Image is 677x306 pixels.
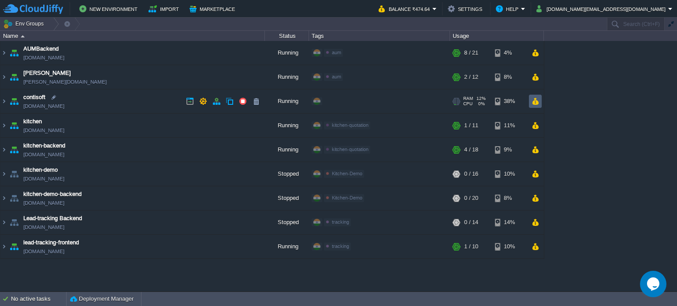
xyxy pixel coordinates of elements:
span: 12% [476,96,486,101]
span: 0% [476,101,485,107]
div: 38% [495,89,524,113]
button: Settings [448,4,485,14]
div: Status [265,31,309,41]
a: [DOMAIN_NAME] [23,223,64,232]
button: [DOMAIN_NAME][EMAIL_ADDRESS][DOMAIN_NAME] [536,4,668,14]
div: Running [265,65,309,89]
div: 4% [495,41,524,65]
div: Running [265,41,309,65]
a: contisoft [23,93,45,102]
a: [DOMAIN_NAME] [23,126,64,135]
a: [PERSON_NAME][DOMAIN_NAME] [23,77,107,86]
img: AMDAwAAAACH5BAEAAAAALAAAAAABAAEAAAICRAEAOw== [8,89,20,113]
a: kitchen [23,117,42,126]
button: Balance ₹474.64 [379,4,432,14]
button: New Environment [79,4,140,14]
div: 0 / 14 [464,210,478,234]
button: Deployment Manager [70,295,134,303]
div: 10% [495,235,524,258]
div: Stopped [265,186,309,210]
div: 2 / 12 [464,65,478,89]
a: Lead-tracking Backend [23,214,82,223]
div: 1 / 10 [464,235,478,258]
img: AMDAwAAAACH5BAEAAAAALAAAAAABAAEAAAICRAEAOw== [0,114,7,137]
span: CPU [463,101,472,107]
a: [DOMAIN_NAME] [23,174,64,183]
div: 4 / 18 [464,138,478,162]
img: CloudJiffy [3,4,63,15]
div: 8% [495,65,524,89]
span: kitchen-quotation [332,147,368,152]
span: Kitchen-Demo [332,171,362,176]
div: 8% [495,186,524,210]
img: AMDAwAAAACH5BAEAAAAALAAAAAABAAEAAAICRAEAOw== [0,138,7,162]
img: AMDAwAAAACH5BAEAAAAALAAAAAABAAEAAAICRAEAOw== [0,210,7,234]
div: 8 / 21 [464,41,478,65]
span: tracking [332,219,349,225]
div: Name [1,31,264,41]
div: Running [265,235,309,258]
a: [DOMAIN_NAME] [23,150,64,159]
div: 11% [495,114,524,137]
button: Help [496,4,521,14]
a: [DOMAIN_NAME] [23,102,64,111]
img: AMDAwAAAACH5BAEAAAAALAAAAAABAAEAAAICRAEAOw== [8,65,20,89]
span: aum [332,74,341,79]
div: 1 / 11 [464,114,478,137]
img: AMDAwAAAACH5BAEAAAAALAAAAAABAAEAAAICRAEAOw== [8,210,20,234]
span: RAM [463,96,473,101]
a: kitchen-demo-backend [23,190,82,199]
div: No active tasks [11,292,66,306]
a: kitchen-demo [23,166,58,174]
div: Stopped [265,162,309,186]
a: AUMBackend [23,44,59,53]
div: Usage [450,31,543,41]
img: AMDAwAAAACH5BAEAAAAALAAAAAABAAEAAAICRAEAOw== [0,235,7,258]
button: Marketplace [190,4,238,14]
div: 0 / 16 [464,162,478,186]
div: 14% [495,210,524,234]
img: AMDAwAAAACH5BAEAAAAALAAAAAABAAEAAAICRAEAOw== [8,138,20,162]
img: AMDAwAAAACH5BAEAAAAALAAAAAABAAEAAAICRAEAOw== [0,65,7,89]
div: Stopped [265,210,309,234]
img: AMDAwAAAACH5BAEAAAAALAAAAAABAAEAAAICRAEAOw== [8,114,20,137]
span: Kitchen-Demo [332,195,362,200]
div: Running [265,89,309,113]
img: AMDAwAAAACH5BAEAAAAALAAAAAABAAEAAAICRAEAOw== [0,162,7,186]
button: Import [149,4,182,14]
a: lead-tracking-frontend [23,238,79,247]
a: [DOMAIN_NAME] [23,199,64,207]
span: tracking [332,243,349,249]
a: [PERSON_NAME] [23,69,71,77]
img: AMDAwAAAACH5BAEAAAAALAAAAAABAAEAAAICRAEAOw== [8,41,20,65]
button: Env Groups [3,18,47,30]
div: 9% [495,138,524,162]
div: Tags [309,31,450,41]
img: AMDAwAAAACH5BAEAAAAALAAAAAABAAEAAAICRAEAOw== [8,235,20,258]
img: AMDAwAAAACH5BAEAAAAALAAAAAABAAEAAAICRAEAOw== [21,35,25,37]
img: AMDAwAAAACH5BAEAAAAALAAAAAABAAEAAAICRAEAOw== [8,162,20,186]
a: kitchen-backend [23,141,65,150]
div: Running [265,114,309,137]
a: [DOMAIN_NAME] [23,53,64,62]
div: Running [265,138,309,162]
span: aum [332,50,341,55]
img: AMDAwAAAACH5BAEAAAAALAAAAAABAAEAAAICRAEAOw== [8,186,20,210]
span: kitchen-quotation [332,122,368,128]
img: AMDAwAAAACH5BAEAAAAALAAAAAABAAEAAAICRAEAOw== [0,186,7,210]
img: AMDAwAAAACH5BAEAAAAALAAAAAABAAEAAAICRAEAOw== [0,89,7,113]
iframe: chat widget [640,271,668,297]
div: 0 / 20 [464,186,478,210]
a: [DOMAIN_NAME] [23,247,64,256]
div: 10% [495,162,524,186]
img: AMDAwAAAACH5BAEAAAAALAAAAAABAAEAAAICRAEAOw== [0,41,7,65]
